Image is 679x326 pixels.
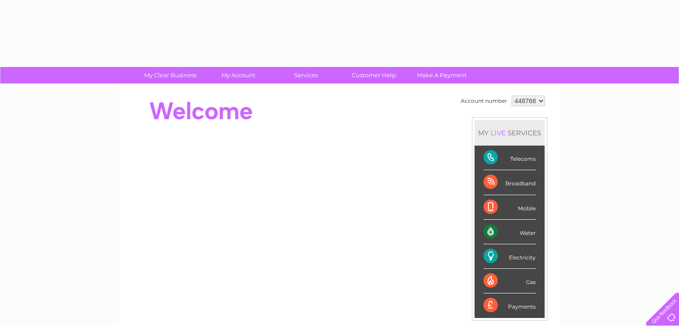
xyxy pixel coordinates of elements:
[483,293,536,318] div: Payments
[483,269,536,293] div: Gas
[483,244,536,269] div: Electricity
[483,220,536,244] div: Water
[475,120,545,146] div: MY SERVICES
[405,67,479,84] a: Make A Payment
[483,170,536,195] div: Broadband
[483,195,536,220] div: Mobile
[133,67,207,84] a: My Clear Business
[489,129,508,137] div: LIVE
[458,93,509,109] td: Account number
[269,67,343,84] a: Services
[201,67,275,84] a: My Account
[337,67,411,84] a: Customer Help
[483,146,536,170] div: Telecoms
